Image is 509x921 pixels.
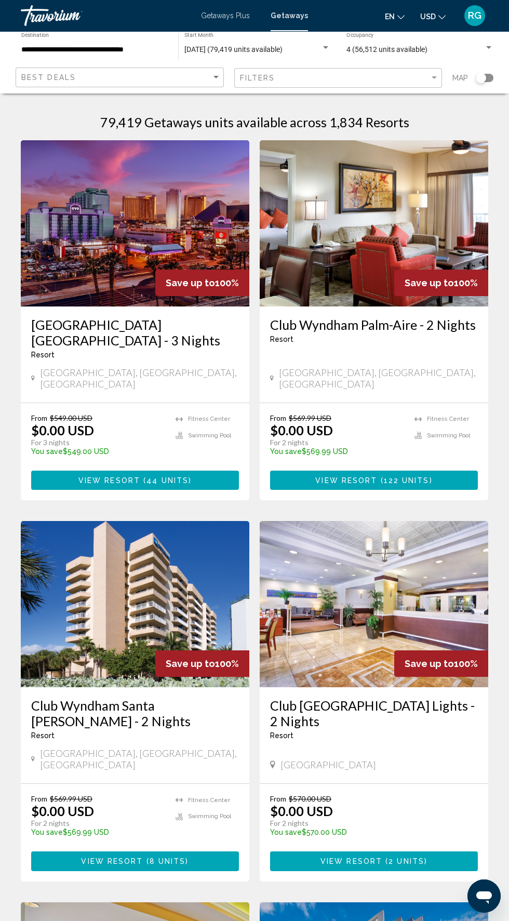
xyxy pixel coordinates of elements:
[270,317,478,332] a: Club Wyndham Palm-Aire - 2 Nights
[270,828,302,836] span: You save
[140,476,192,485] span: ( )
[270,731,293,740] span: Resort
[315,476,377,485] span: View Resort
[461,5,488,26] button: User Menu
[40,367,239,390] span: [GEOGRAPHIC_DATA], [GEOGRAPHIC_DATA], [GEOGRAPHIC_DATA]
[270,335,293,343] span: Resort
[100,114,409,130] h1: 79,419 Getaways units available across 1,834 Resorts
[270,447,302,456] span: You save
[270,413,286,422] span: From
[394,650,488,677] div: 100%
[21,521,249,687] img: 3871E01X.jpg
[21,140,249,306] img: RM79E01X.jpg
[31,828,63,836] span: You save
[385,9,405,24] button: Change language
[270,471,478,490] button: View Resort(122 units)
[270,828,467,836] p: $570.00 USD
[188,797,230,804] span: Fitness Center
[270,803,333,819] p: $0.00 USD
[31,413,47,422] span: From
[270,851,478,871] button: View Resort(2 units)
[31,471,239,490] button: View Resort(44 units)
[31,731,55,740] span: Resort
[270,447,404,456] p: $569.99 USD
[21,5,191,26] a: Travorium
[420,12,436,21] span: USD
[377,476,432,485] span: ( )
[31,438,165,447] p: For 3 nights
[270,422,333,438] p: $0.00 USD
[452,71,468,85] span: Map
[405,277,454,288] span: Save up to
[467,879,501,913] iframe: Button to launch messaging window
[31,351,55,359] span: Resort
[31,447,165,456] p: $549.00 USD
[468,10,481,21] span: RG
[81,858,143,866] span: View Resort
[184,45,283,54] span: [DATE] (79,419 units available)
[405,658,454,669] span: Save up to
[279,367,478,390] span: [GEOGRAPHIC_DATA], [GEOGRAPHIC_DATA], [GEOGRAPHIC_DATA]
[188,416,230,422] span: Fitness Center
[31,828,165,836] p: $569.99 USD
[240,74,275,82] span: Filters
[382,858,427,866] span: ( )
[201,11,250,20] a: Getaways Plus
[166,658,215,669] span: Save up to
[78,476,140,485] span: View Resort
[31,851,239,871] button: View Resort(8 units)
[427,416,469,422] span: Fitness Center
[143,858,189,866] span: ( )
[271,11,308,20] a: Getaways
[31,422,94,438] p: $0.00 USD
[31,698,239,729] a: Club Wyndham Santa [PERSON_NAME] - 2 Nights
[394,270,488,296] div: 100%
[270,698,478,729] a: Club [GEOGRAPHIC_DATA] Lights - 2 Nights
[260,521,488,687] img: 8562O01X.jpg
[389,858,424,866] span: 2 units
[31,819,165,828] p: For 2 nights
[31,447,63,456] span: You save
[155,650,249,677] div: 100%
[150,858,186,866] span: 8 units
[146,476,189,485] span: 44 units
[31,317,239,348] a: [GEOGRAPHIC_DATA] [GEOGRAPHIC_DATA] - 3 Nights
[188,813,231,820] span: Swimming Pool
[40,748,239,770] span: [GEOGRAPHIC_DATA], [GEOGRAPHIC_DATA], [GEOGRAPHIC_DATA]
[31,803,94,819] p: $0.00 USD
[289,413,331,422] span: $569.99 USD
[21,73,221,82] mat-select: Sort by
[260,140,488,306] img: 3875I01X.jpg
[427,432,470,439] span: Swimming Pool
[320,858,382,866] span: View Resort
[289,794,331,803] span: $570.00 USD
[21,73,76,82] span: Best Deals
[346,45,427,54] span: 4 (56,512 units available)
[420,9,446,24] button: Change currency
[50,794,92,803] span: $569.99 USD
[270,819,467,828] p: For 2 nights
[155,270,249,296] div: 100%
[234,68,443,89] button: Filter
[280,759,376,770] span: [GEOGRAPHIC_DATA]
[384,476,430,485] span: 122 units
[31,794,47,803] span: From
[270,438,404,447] p: For 2 nights
[270,794,286,803] span: From
[385,12,395,21] span: en
[166,277,215,288] span: Save up to
[188,432,231,439] span: Swimming Pool
[50,413,92,422] span: $549.00 USD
